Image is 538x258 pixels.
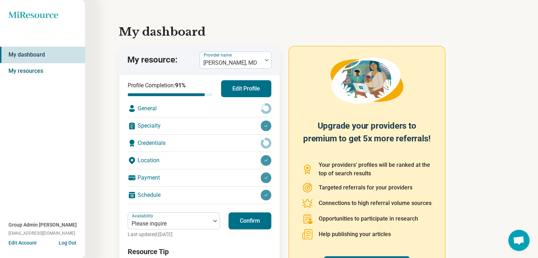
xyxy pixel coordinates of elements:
[319,199,432,207] p: Connections to high referral volume sources
[204,53,233,58] label: Provider name
[508,230,530,251] div: Open chat
[128,135,271,152] div: Credentials
[127,54,178,66] p: My resource:
[221,80,271,97] button: Edit Profile
[8,221,77,229] span: Group Admin [PERSON_NAME]
[8,230,75,236] span: [EMAIL_ADDRESS][DOMAIN_NAME]
[128,117,271,134] div: Specialty
[8,239,37,247] button: Edit Account
[119,23,504,40] h1: My dashboard
[128,152,271,169] div: Location
[319,161,432,178] p: Your providers’ profiles will be ranked at the top of search results
[59,239,76,245] button: Log Out
[319,230,391,239] p: Help publishing your articles
[175,82,186,89] span: 91 %
[128,100,271,117] div: General
[302,119,432,152] h2: Upgrade your providers to premium to get 5x more referrals!
[319,215,418,223] p: Opportunities to participate in research
[228,212,271,229] button: Confirm
[132,213,155,218] label: Availability
[128,247,271,257] h3: Resource Tip
[128,169,271,186] div: Payment
[319,183,412,192] p: Targeted referrals for your providers
[128,81,213,96] div: Profile Completion:
[128,187,271,204] div: Schedule
[128,231,220,238] p: Last updated: [DATE]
